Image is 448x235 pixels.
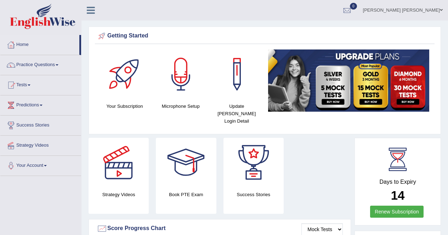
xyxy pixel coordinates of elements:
[268,49,429,112] img: small5.jpg
[97,31,433,41] div: Getting Started
[100,102,149,110] h4: Your Subscription
[363,179,433,185] h4: Days to Expiry
[350,3,357,10] span: 0
[156,102,205,110] h4: Microphone Setup
[0,116,81,133] a: Success Stories
[0,156,81,174] a: Your Account
[391,188,405,202] b: 14
[0,35,79,53] a: Home
[212,102,261,125] h4: Update [PERSON_NAME] Login Detail
[370,206,424,218] a: Renew Subscription
[89,191,149,198] h4: Strategy Videos
[223,191,284,198] h4: Success Stories
[156,191,216,198] h4: Book PTE Exam
[0,75,81,93] a: Tests
[97,223,343,234] div: Score Progress Chart
[0,136,81,153] a: Strategy Videos
[0,55,81,73] a: Practice Questions
[0,95,81,113] a: Predictions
